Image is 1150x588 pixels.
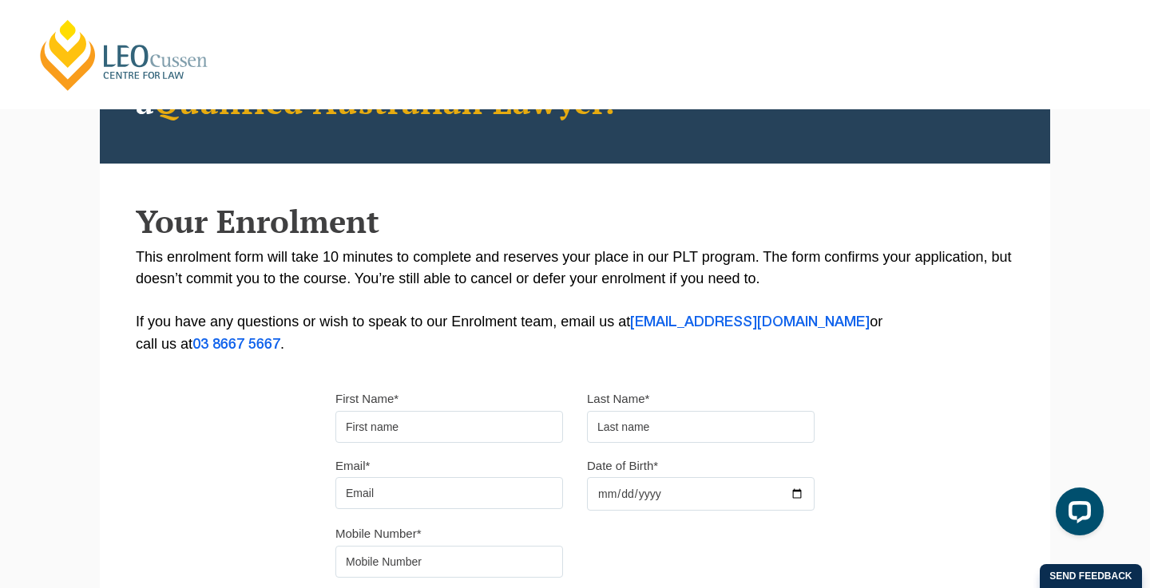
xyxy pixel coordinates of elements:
[335,391,399,407] label: First Name*
[630,316,870,329] a: [EMAIL_ADDRESS][DOMAIN_NAME]
[335,546,563,578] input: Mobile Number
[587,411,815,443] input: Last name
[136,48,1014,120] h2: You’re taking the first step to being a
[192,338,280,351] a: 03 8667 5667
[335,526,422,542] label: Mobile Number*
[587,391,649,407] label: Last Name*
[335,411,563,443] input: First name
[136,247,1014,356] p: This enrolment form will take 10 minutes to complete and reserves your place in our PLT program. ...
[587,458,658,474] label: Date of Birth*
[36,18,212,93] a: [PERSON_NAME] Centre for Law
[335,458,370,474] label: Email*
[1043,481,1110,548] iframe: LiveChat chat widget
[335,477,563,509] input: Email
[136,203,1014,239] h2: Your Enrolment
